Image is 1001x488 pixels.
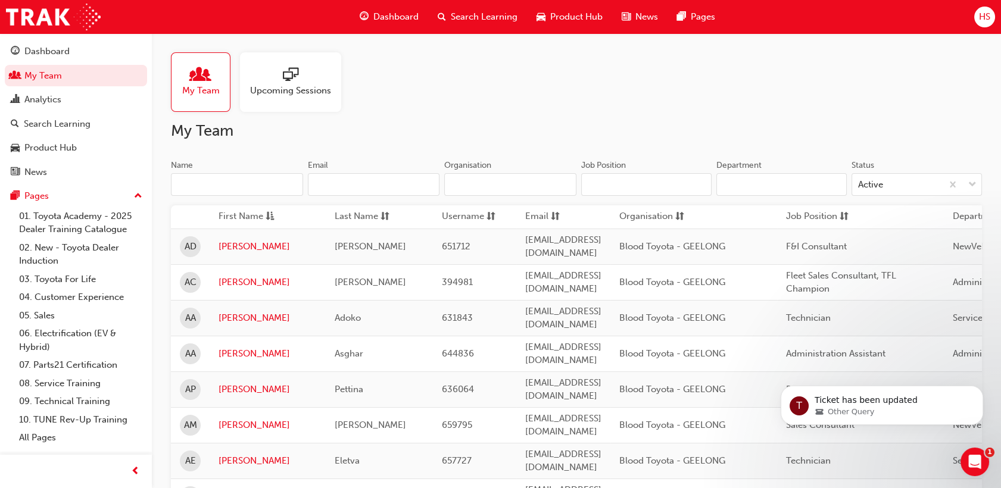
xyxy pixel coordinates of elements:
span: 659795 [442,420,472,430]
button: Last Namesorting-icon [335,209,400,224]
div: News [24,165,47,179]
a: 02. New - Toyota Dealer Induction [14,239,147,270]
a: 10. TUNE Rev-Up Training [14,411,147,429]
div: Job Position [581,159,626,171]
a: 06. Electrification (EV & Hybrid) [14,324,147,356]
a: search-iconSearch Learning [428,5,527,29]
span: Blood Toyota - GEELONG [619,277,725,287]
a: Product Hub [5,137,147,159]
a: News [5,161,147,183]
span: Product Hub [550,10,603,24]
div: Active [858,178,883,192]
span: pages-icon [11,191,20,202]
span: chart-icon [11,95,20,105]
span: 636064 [442,384,474,395]
button: Pages [5,185,147,207]
span: prev-icon [131,464,140,479]
span: 394981 [442,277,473,287]
a: [PERSON_NAME] [219,311,317,325]
div: Organisation [444,159,491,171]
iframe: Intercom notifications message [763,311,1001,444]
span: [EMAIL_ADDRESS][DOMAIN_NAME] [525,234,601,259]
span: AE [185,454,196,468]
span: Fleet Sales Consultant, TFL Champion [786,270,896,295]
div: Status [852,159,874,171]
span: 1 [985,448,994,457]
button: First Nameasc-icon [219,209,284,224]
a: My Team [171,52,240,112]
span: news-icon [11,167,20,178]
span: AA [185,347,196,361]
span: AP [185,383,196,396]
span: Dashboard [373,10,419,24]
div: Pages [24,189,49,203]
input: Email [308,173,440,196]
h2: My Team [171,121,982,140]
span: HS [979,10,990,24]
button: Usernamesorting-icon [442,209,507,224]
a: [PERSON_NAME] [219,418,317,432]
span: Technician [786,455,831,466]
span: [EMAIL_ADDRESS][DOMAIN_NAME] [525,342,601,366]
span: guage-icon [11,46,20,57]
span: Blood Toyota - GEELONG [619,384,725,395]
a: 01. Toyota Academy - 2025 Dealer Training Catalogue [14,207,147,239]
a: Upcoming Sessions [240,52,351,112]
a: [PERSON_NAME] [219,276,317,289]
a: pages-iconPages [668,5,725,29]
span: Email [525,209,548,224]
span: guage-icon [360,10,369,24]
span: Upcoming Sessions [250,84,331,98]
span: [EMAIL_ADDRESS][DOMAIN_NAME] [525,449,601,473]
a: 09. Technical Training [14,392,147,411]
span: Blood Toyota - GEELONG [619,348,725,359]
span: people-icon [193,67,208,84]
span: search-icon [11,119,19,130]
span: Blood Toyota - GEELONG [619,455,725,466]
span: AC [185,276,197,289]
span: Asghar [335,348,363,359]
span: 651712 [442,241,470,252]
span: sorting-icon [551,209,560,224]
span: 631843 [442,312,473,323]
a: All Pages [14,428,147,447]
span: asc-icon [266,209,275,224]
div: Analytics [24,93,61,107]
span: [EMAIL_ADDRESS][DOMAIN_NAME] [525,413,601,437]
div: Profile image for Trak [27,86,46,105]
span: sessionType_ONLINE_URL-icon [283,67,298,84]
span: sorting-icon [675,209,684,224]
a: [PERSON_NAME] [219,240,317,254]
span: [PERSON_NAME] [335,241,406,252]
a: My Team [5,65,147,87]
span: up-icon [134,189,142,204]
a: 07. Parts21 Certification [14,356,147,374]
span: First Name [219,209,263,224]
button: Emailsorting-icon [525,209,591,224]
span: Organisation [619,209,673,224]
a: Dashboard [5,40,147,62]
input: Organisation [444,173,576,196]
span: Service [953,455,983,466]
span: AM [184,418,197,432]
button: Organisationsorting-icon [619,209,685,224]
a: Trak [6,4,101,30]
a: car-iconProduct Hub [527,5,612,29]
span: Adoko [335,312,361,323]
input: Name [171,173,303,196]
span: search-icon [438,10,446,24]
div: Product Hub [24,141,77,155]
span: down-icon [968,177,977,193]
a: news-iconNews [612,5,668,29]
a: [PERSON_NAME] [219,454,317,468]
div: Department [716,159,762,171]
span: Job Position [786,209,837,224]
span: pages-icon [677,10,686,24]
span: [EMAIL_ADDRESS][DOMAIN_NAME] [525,270,601,295]
input: Department [716,173,847,196]
a: 08. Service Training [14,374,147,393]
a: guage-iconDashboard [350,5,428,29]
iframe: Intercom live chat [961,448,989,476]
span: 657727 [442,455,472,466]
span: News [635,10,658,24]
